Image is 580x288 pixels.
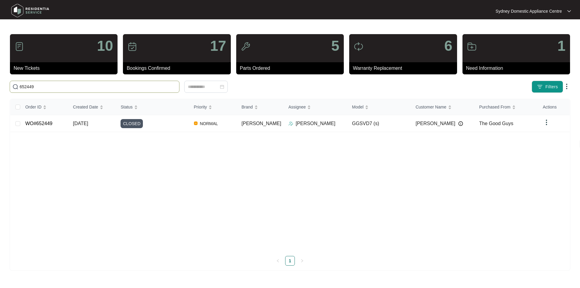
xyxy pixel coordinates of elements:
[20,83,177,90] input: Search by Order Id, Assignee Name, Customer Name, Brand and Model
[479,104,510,110] span: Purchased From
[532,81,563,93] button: filter iconFilters
[127,42,137,51] img: icon
[9,2,51,20] img: residentia service logo
[347,99,411,115] th: Model
[285,256,295,266] li: 1
[296,120,336,127] p: [PERSON_NAME]
[545,84,558,90] span: Filters
[300,259,304,263] span: right
[297,256,307,266] li: Next Page
[288,104,306,110] span: Assignee
[73,104,98,110] span: Created Date
[458,121,463,126] img: Info icon
[496,8,562,14] p: Sydney Domestic Appliance Centre
[353,65,457,72] p: Warranty Replacement
[14,42,24,51] img: icon
[567,10,571,13] img: dropdown arrow
[467,42,477,51] img: icon
[194,121,198,125] img: Vercel Logo
[474,99,538,115] th: Purchased From
[347,115,411,132] td: GGSVD7 (s)
[479,121,513,126] span: The Good Guys
[194,104,207,110] span: Priority
[411,99,475,115] th: Customer Name
[331,39,339,53] p: 5
[297,256,307,266] button: right
[121,104,133,110] span: Status
[121,119,143,128] span: CLOSED
[73,121,88,126] span: [DATE]
[116,99,189,115] th: Status
[285,256,295,265] a: 1
[466,65,570,72] p: Need Information
[288,121,293,126] img: Assigner Icon
[97,39,113,53] p: 10
[354,42,363,51] img: icon
[210,39,226,53] p: 17
[273,256,283,266] li: Previous Page
[284,99,347,115] th: Assignee
[241,121,281,126] span: [PERSON_NAME]
[543,119,550,126] img: dropdown arrow
[189,99,237,115] th: Priority
[240,65,344,72] p: Parts Ordered
[21,99,68,115] th: Order ID
[25,121,53,126] a: WO#652449
[68,99,116,115] th: Created Date
[416,120,456,127] span: [PERSON_NAME]
[444,39,453,53] p: 6
[273,256,283,266] button: left
[12,84,18,90] img: search-icon
[276,259,280,263] span: left
[352,104,363,110] span: Model
[25,104,42,110] span: Order ID
[538,99,570,115] th: Actions
[557,39,565,53] p: 1
[14,65,118,72] p: New Tickets
[237,99,283,115] th: Brand
[241,42,250,51] img: icon
[416,104,446,110] span: Customer Name
[127,65,230,72] p: Bookings Confirmed
[537,84,543,90] img: filter icon
[241,104,253,110] span: Brand
[563,83,570,90] img: dropdown arrow
[198,120,221,127] span: NORMAL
